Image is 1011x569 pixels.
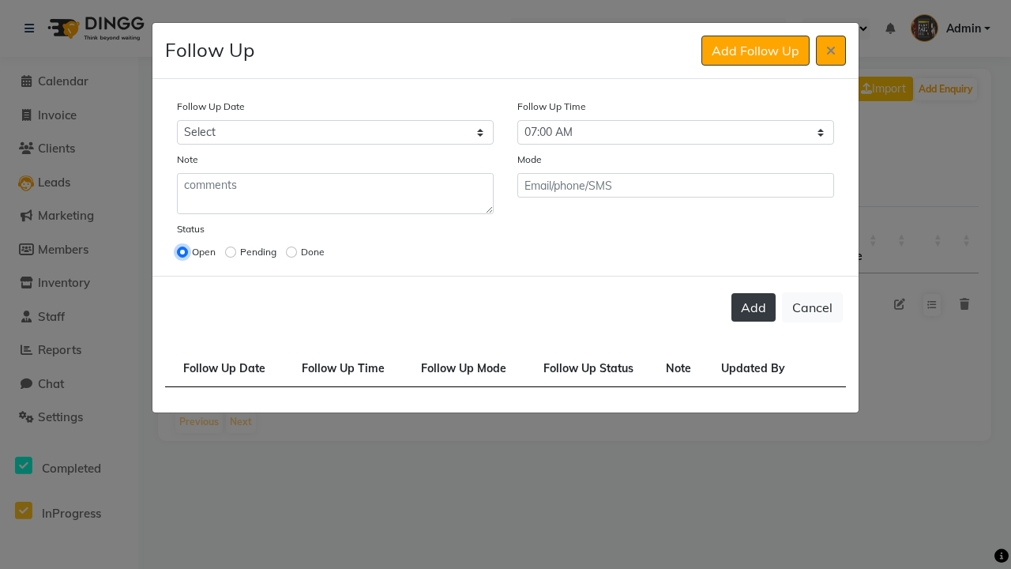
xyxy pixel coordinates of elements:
button: Add Follow Up [701,36,810,66]
label: Done [301,245,325,259]
td: Follow Up Status [525,351,653,387]
label: Open [192,245,216,259]
label: Mode [517,153,542,167]
button: Cancel [782,292,843,322]
td: Note [652,351,705,387]
td: Updated By [705,351,802,387]
h4: Follow Up [165,36,254,64]
label: Follow Up Date [177,100,245,114]
label: Pending [240,245,276,259]
button: Add [731,293,776,322]
td: Follow Up Time [284,351,403,387]
td: Follow Up Mode [403,351,525,387]
label: Follow Up Time [517,100,586,114]
label: Status [177,222,205,236]
td: Follow Up Date [165,351,284,387]
input: Email/phone/SMS [517,173,834,198]
label: Note [177,153,198,167]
